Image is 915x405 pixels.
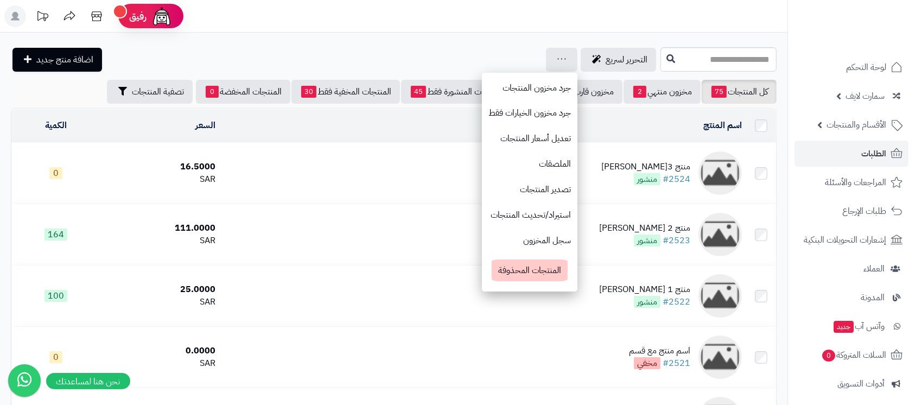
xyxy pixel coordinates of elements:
[49,167,62,179] span: 0
[599,283,690,296] div: منتج 1 [PERSON_NAME]
[634,173,660,185] span: منشور
[863,261,885,276] span: العملاء
[291,80,400,104] a: المنتجات المخفية فقط30
[634,296,660,308] span: منشور
[196,80,290,104] a: المنتجات المخفضة0
[105,283,215,296] div: 25.0000
[629,345,690,357] div: اسم منتج مع قسم
[822,349,835,362] span: 0
[837,376,885,391] span: أدوات التسويق
[411,86,426,98] span: 45
[482,151,577,177] a: الملصقات
[795,256,908,282] a: العملاء
[482,75,577,101] a: جرد مخزون المنتجات
[49,351,62,363] span: 0
[703,119,742,132] a: اسم المنتج
[804,232,886,248] span: إشعارات التحويلات البنكية
[484,253,576,289] a: المنتجات المحذوفة
[36,53,93,66] span: اضافة منتج جديد
[795,198,908,224] a: طلبات الإرجاع
[151,5,173,27] img: ai-face.png
[821,347,886,363] span: السلات المتروكة
[861,290,885,305] span: المدونة
[825,175,886,190] span: المراجعات والأسئلة
[45,290,67,302] span: 100
[105,161,215,173] div: 16.5000
[401,80,512,104] a: المنتجات المنشورة فقط45
[195,119,215,132] a: السعر
[795,169,908,195] a: المراجعات والأسئلة
[795,284,908,311] a: المدونة
[711,86,727,98] span: 75
[663,173,690,186] a: #2524
[795,313,908,339] a: وآتس آبجديد
[105,357,215,370] div: SAR
[846,88,885,104] span: سمارت لايف
[12,48,102,72] a: اضافة منتج جديد
[581,48,656,72] a: التحرير لسريع
[482,228,577,254] a: سجل المخزون
[795,141,908,167] a: الطلبات
[599,222,690,235] div: منتج 2 [PERSON_NAME]
[45,229,67,241] span: 164
[663,295,690,308] a: #2522
[129,10,147,23] span: رفيق
[795,342,908,368] a: السلات المتروكة0
[29,5,56,30] a: تحديثات المنصة
[492,260,568,281] span: المنتجات المحذوفة
[834,321,854,333] span: جديد
[482,126,577,151] a: تعديل أسعار المنتجات
[634,235,660,246] span: منشور
[206,86,219,98] span: 0
[833,319,885,334] span: وآتس آب
[841,22,905,45] img: logo-2.png
[702,80,777,104] a: كل المنتجات75
[107,80,193,104] button: تصفية المنتجات
[301,86,316,98] span: 30
[633,86,646,98] span: 2
[105,222,215,235] div: 111.0000
[105,345,215,357] div: 0.0000
[482,177,577,202] a: تصدير المنتجات
[842,204,886,219] span: طلبات الإرجاع
[132,85,184,98] span: تصفية المنتجات
[482,100,577,126] a: جرد مخزون الخيارات فقط
[482,202,577,228] a: استيراد/تحديث المنتجات
[861,146,886,161] span: الطلبات
[663,234,690,247] a: #2523
[634,357,660,369] span: مخفي
[698,151,742,195] img: منتج 3كوفي ديو
[45,119,67,132] a: الكمية
[606,53,647,66] span: التحرير لسريع
[827,117,886,132] span: الأقسام والمنتجات
[795,227,908,253] a: إشعارات التحويلات البنكية
[698,213,742,256] img: منتج 2 كوفي ديو
[105,296,215,308] div: SAR
[846,60,886,75] span: لوحة التحكم
[698,274,742,318] img: منتج 1 كوفي ديو
[601,161,690,173] div: منتج 3[PERSON_NAME]
[624,80,701,104] a: مخزون منتهي2
[105,173,215,186] div: SAR
[795,371,908,397] a: أدوات التسويق
[698,336,742,379] img: اسم منتج مع قسم
[795,54,908,80] a: لوحة التحكم
[105,235,215,247] div: SAR
[663,357,690,370] a: #2521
